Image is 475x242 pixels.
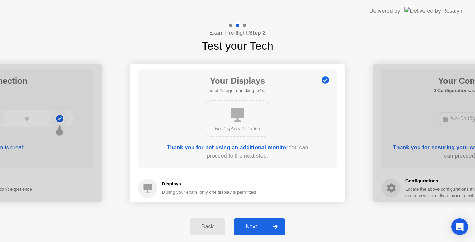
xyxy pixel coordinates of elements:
[167,144,288,150] b: Thank you for not using an additional monitor
[369,7,400,15] div: Delivered by
[249,30,266,36] b: Step 2
[234,218,285,235] button: Next
[404,7,462,15] img: Delivered by Rosalyn
[208,75,266,87] h1: Your Displays
[162,189,256,195] div: During your exam, only one display is permitted
[236,224,267,230] div: Next
[451,218,468,235] div: Open Intercom Messenger
[192,224,223,230] div: Back
[202,37,273,54] h1: Test your Tech
[212,125,263,132] div: No Displays Detected
[208,87,266,94] h5: as of 1s ago, checking in4s..
[162,181,256,187] h5: Displays
[209,29,266,37] h4: Exam Pre-flight:
[158,143,317,160] div: You can proceed to the next step.
[190,218,225,235] button: Back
